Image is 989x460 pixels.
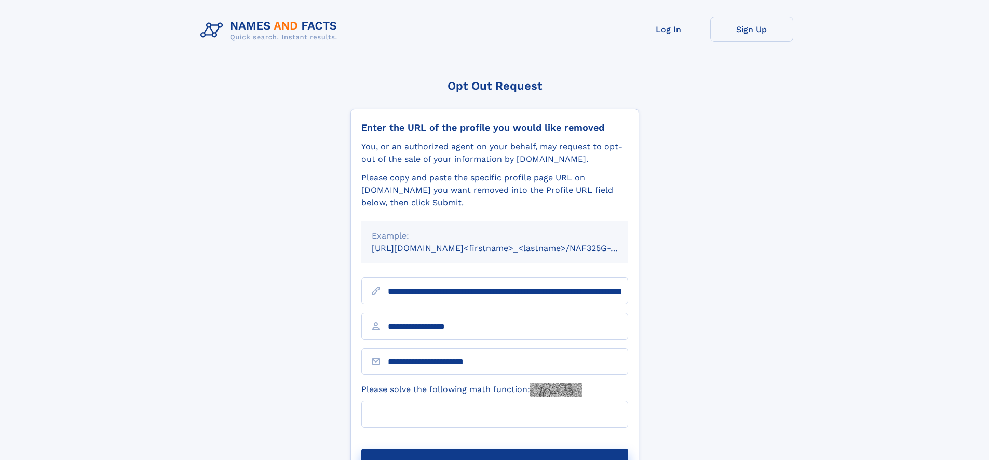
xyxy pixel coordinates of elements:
div: Example: [372,230,618,242]
small: [URL][DOMAIN_NAME]<firstname>_<lastname>/NAF325G-xxxxxxxx [372,243,648,253]
a: Sign Up [710,17,793,42]
label: Please solve the following math function: [361,383,582,397]
div: Enter the URL of the profile you would like removed [361,122,628,133]
div: Opt Out Request [350,79,639,92]
img: Logo Names and Facts [196,17,346,45]
a: Log In [627,17,710,42]
div: You, or an authorized agent on your behalf, may request to opt-out of the sale of your informatio... [361,141,628,165]
div: Please copy and paste the specific profile page URL on [DOMAIN_NAME] you want removed into the Pr... [361,172,628,209]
